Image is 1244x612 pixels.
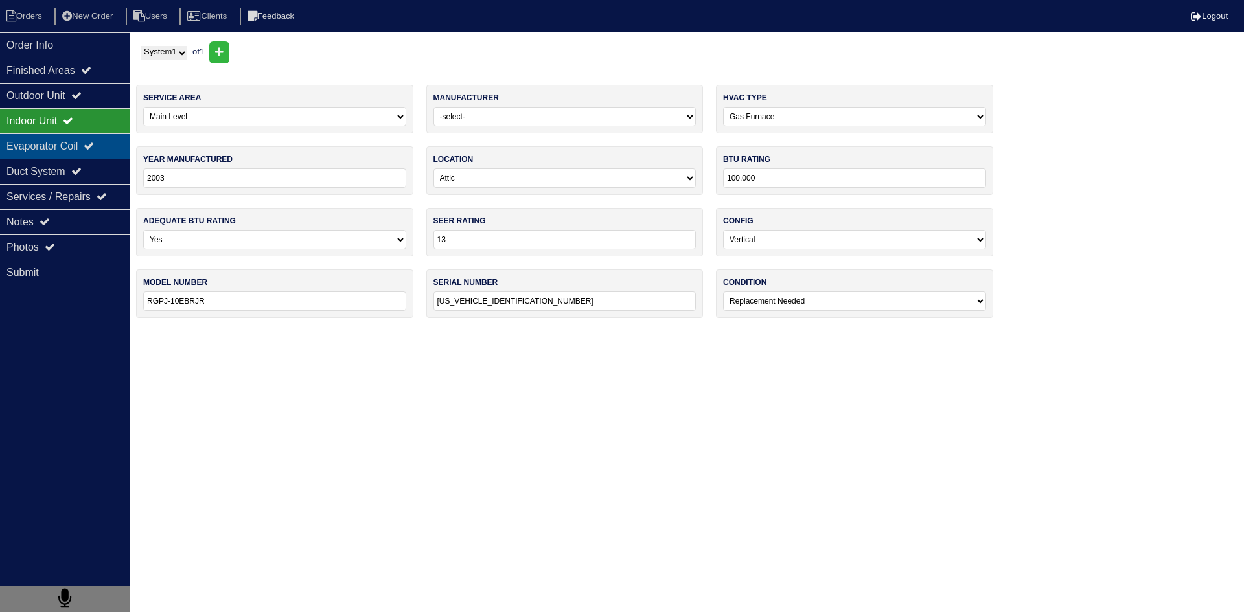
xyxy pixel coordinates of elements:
label: manufacturer [433,92,499,104]
label: location [433,153,474,165]
label: btu rating [723,153,770,165]
a: Users [126,11,178,21]
label: serial number [433,277,498,288]
a: Logout [1191,11,1228,21]
li: Users [126,8,178,25]
div: of 1 [136,41,1244,63]
li: Feedback [240,8,305,25]
li: Clients [179,8,237,25]
label: service area [143,92,201,104]
label: year manufactured [143,153,233,165]
label: seer rating [433,215,486,227]
label: adequate btu rating [143,215,236,227]
a: Clients [179,11,237,21]
label: config [723,215,754,227]
li: New Order [54,8,123,25]
label: hvac type [723,92,767,104]
label: model number [143,277,207,288]
label: condition [723,277,766,288]
a: New Order [54,11,123,21]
